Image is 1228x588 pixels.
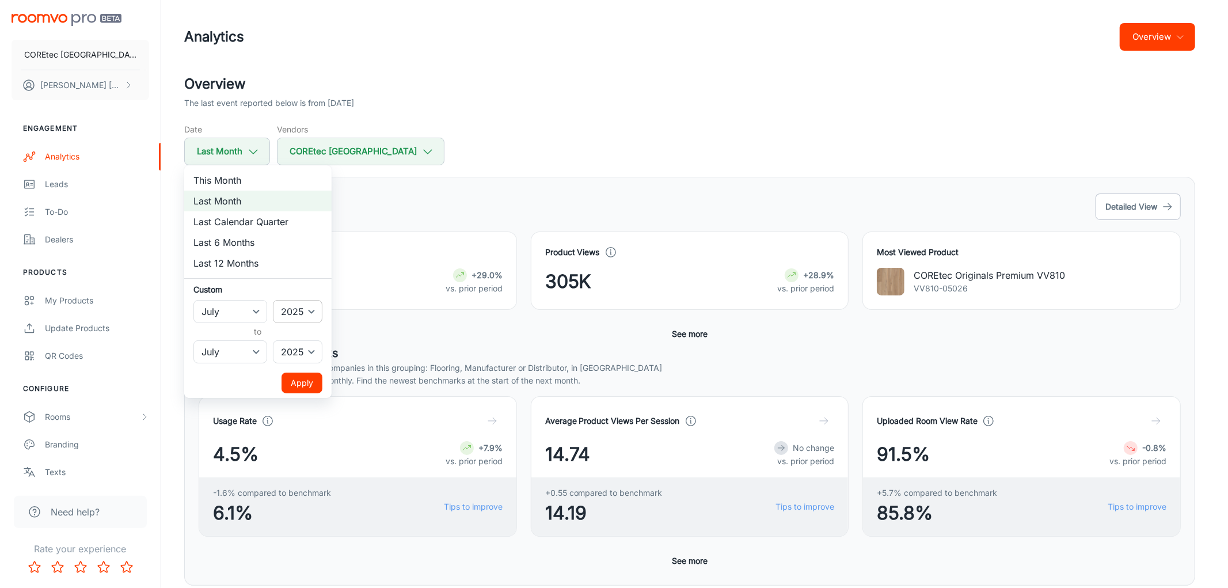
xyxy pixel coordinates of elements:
[184,253,332,274] li: Last 12 Months
[184,191,332,211] li: Last Month
[184,211,332,232] li: Last Calendar Quarter
[184,170,332,191] li: This Month
[184,232,332,253] li: Last 6 Months
[196,325,320,338] h6: to
[282,373,322,393] button: Apply
[193,283,322,295] h6: Custom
